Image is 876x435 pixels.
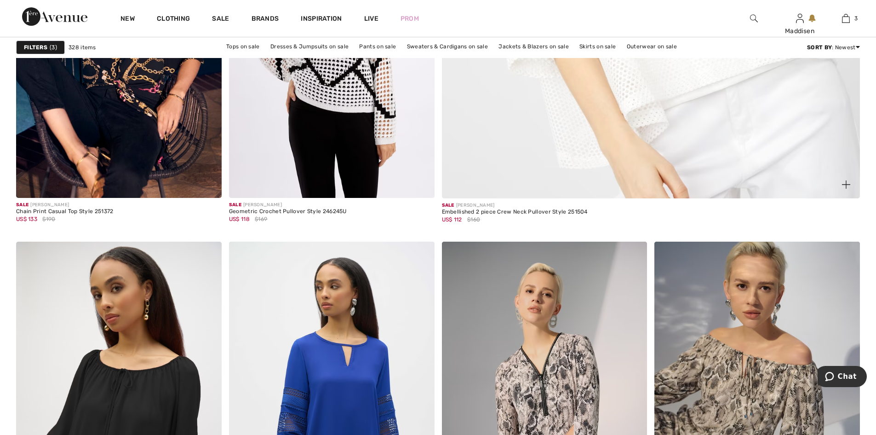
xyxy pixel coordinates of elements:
img: search the website [750,13,758,24]
a: Clothing [157,15,190,24]
a: New [120,15,135,24]
a: 3 [823,13,868,24]
span: US$ 133 [16,216,37,222]
div: Chain Print Casual Top Style 251372 [16,209,114,215]
img: My Bag [842,13,850,24]
a: Dresses & Jumpsuits on sale [266,41,353,52]
div: : Newest [807,43,860,52]
span: $160 [467,215,480,224]
span: 3 [854,14,858,23]
span: Sale [229,202,241,208]
div: Embellished 2 piece Crew Neck Pullover Style 251504 [442,209,588,215]
div: [PERSON_NAME] [229,202,347,209]
strong: Sort By [807,44,832,51]
span: Sale [442,203,454,208]
div: [PERSON_NAME] [16,202,114,209]
a: Brands [252,15,279,24]
a: Sweaters & Cardigans on sale [402,41,492,52]
a: Live [364,14,378,23]
a: Pants on sale [355,41,401,52]
iframe: Opens a widget where you can chat to one of our agents [818,366,867,389]
span: Inspiration [301,15,342,24]
span: US$ 112 [442,216,462,223]
img: My Info [796,13,804,24]
a: Sale [212,15,229,24]
a: Prom [401,14,419,23]
div: Maddisen [777,26,822,36]
span: $190 [42,215,55,223]
img: plus_v2.svg [842,180,850,189]
span: 328 items [69,43,96,52]
img: 1ère Avenue [22,7,87,26]
a: Sign In [796,14,804,23]
span: US$ 118 [229,216,250,222]
div: Geometric Crochet Pullover Style 246245U [229,209,347,215]
div: [PERSON_NAME] [442,202,588,209]
span: 3 [50,43,57,52]
span: $169 [255,215,267,223]
a: Tops on sale [222,41,264,52]
strong: Filters [24,43,47,52]
a: Skirts on sale [575,41,620,52]
a: Jackets & Blazers on sale [494,41,573,52]
a: Outerwear on sale [622,41,681,52]
span: Sale [16,202,29,208]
